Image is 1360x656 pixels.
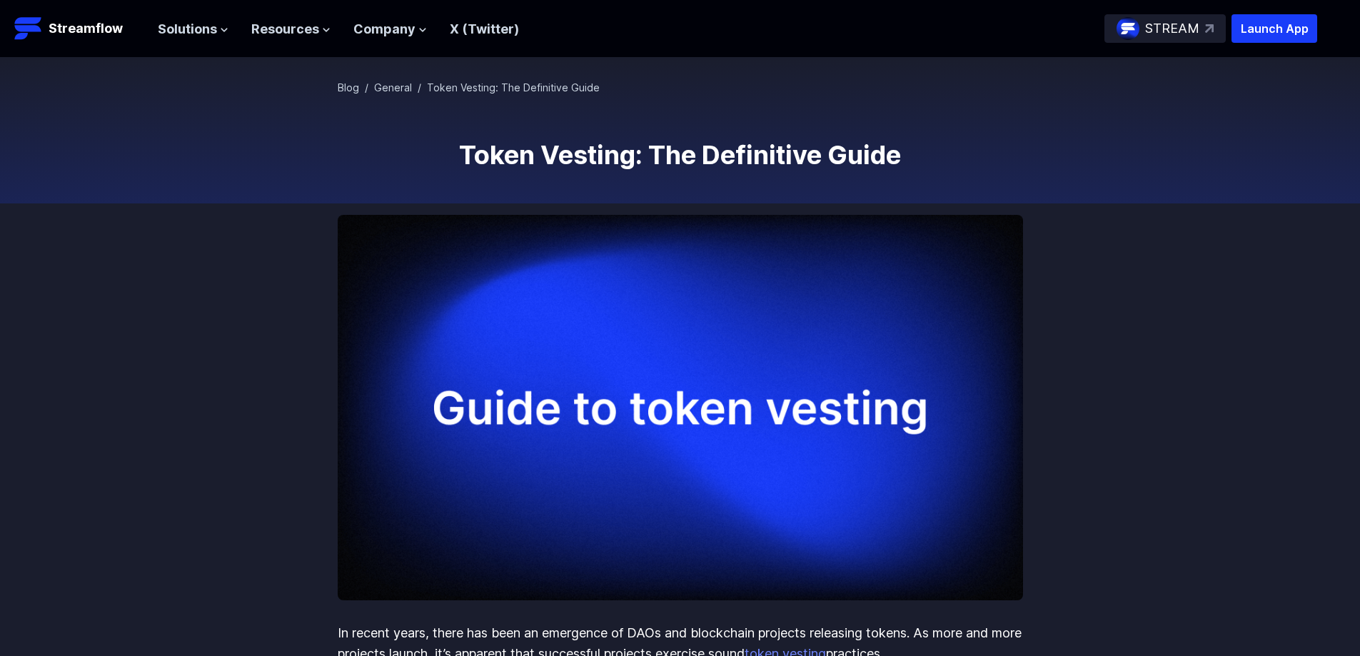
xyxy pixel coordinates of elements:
[427,81,600,94] span: Token Vesting: The Definitive Guide
[365,81,368,94] span: /
[353,19,427,40] button: Company
[14,14,143,43] a: Streamflow
[374,81,412,94] a: General
[338,215,1023,600] img: Token Vesting: The Definitive Guide
[1145,19,1199,39] p: STREAM
[251,19,331,40] button: Resources
[353,19,415,40] span: Company
[1104,14,1226,43] a: STREAM
[14,14,43,43] img: Streamflow Logo
[1231,14,1317,43] button: Launch App
[338,141,1023,169] h1: Token Vesting: The Definitive Guide
[1117,17,1139,40] img: streamflow-logo-circle.png
[338,81,359,94] a: Blog
[49,19,123,39] p: Streamflow
[158,19,217,40] span: Solutions
[1205,24,1214,33] img: top-right-arrow.svg
[418,81,421,94] span: /
[251,19,319,40] span: Resources
[450,21,519,36] a: X (Twitter)
[158,19,228,40] button: Solutions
